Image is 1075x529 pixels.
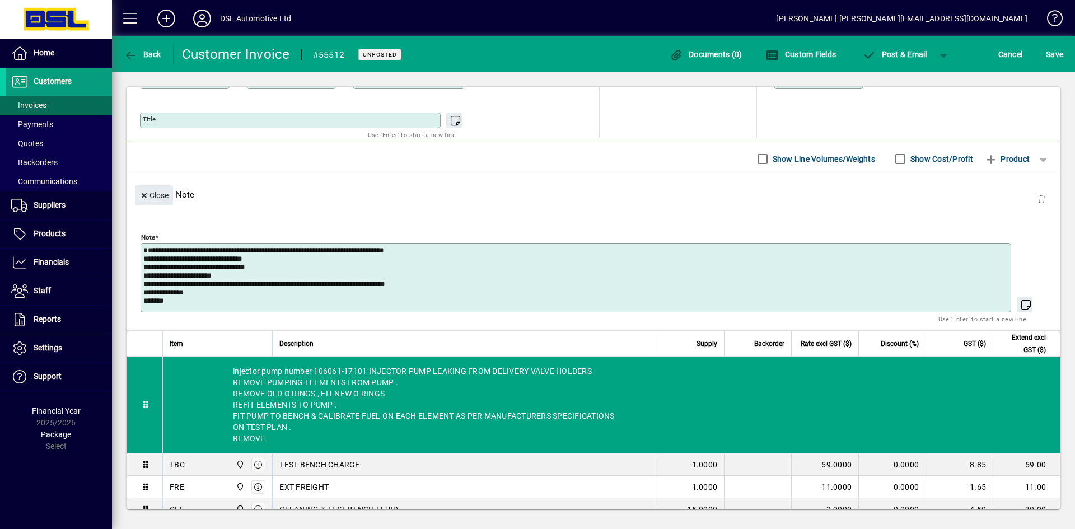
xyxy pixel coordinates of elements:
span: Custom Fields [765,50,836,59]
span: Invoices [11,101,46,110]
div: TBC [170,459,185,470]
td: 8.85 [926,453,993,476]
div: 59.0000 [798,459,852,470]
span: Staff [34,286,51,295]
span: Back [124,50,161,59]
td: 1.65 [926,476,993,498]
button: Cancel [995,44,1026,64]
div: Customer Invoice [182,45,290,63]
a: Knowledge Base [1039,2,1061,39]
span: Rate excl GST ($) [801,338,852,350]
app-page-header-button: Delete [1028,194,1055,204]
span: Discount (%) [881,338,919,350]
span: EXT FREIGHT [279,481,329,493]
a: Payments [6,115,112,134]
span: Settings [34,343,62,352]
span: 1.0000 [692,481,718,493]
div: injector pump number 106061-17101 INJECTOR PUMP LEAKING FROM DELIVERY VALVE HOLDERS REMOVE PUMPIN... [163,357,1060,453]
div: #55512 [313,46,345,64]
button: Custom Fields [763,44,839,64]
td: 0.0000 [858,476,926,498]
a: Invoices [6,96,112,115]
a: Communications [6,172,112,191]
span: Financial Year [32,406,81,415]
a: Backorders [6,153,112,172]
mat-hint: Use 'Enter' to start a new line [938,312,1026,325]
span: 15.0000 [687,504,717,515]
a: Suppliers [6,191,112,219]
mat-label: Title [143,115,156,123]
span: ave [1046,45,1063,63]
span: Cancel [998,45,1023,63]
span: Payments [11,120,53,129]
button: Profile [184,8,220,29]
span: Central [233,503,246,516]
span: Supply [697,338,717,350]
a: Financials [6,249,112,277]
app-page-header-button: Close [132,190,176,200]
app-page-header-button: Back [112,44,174,64]
span: Customers [34,77,72,86]
div: [PERSON_NAME] [PERSON_NAME][EMAIL_ADDRESS][DOMAIN_NAME] [776,10,1027,27]
button: Delete [1028,185,1055,212]
td: 59.00 [993,453,1060,476]
td: 0.0000 [858,498,926,521]
div: DSL Automotive Ltd [220,10,291,27]
mat-label: Note [141,233,155,241]
span: Product [984,150,1030,168]
a: Settings [6,334,112,362]
td: 0.0000 [858,453,926,476]
a: Staff [6,277,112,305]
span: 1.0000 [692,459,718,470]
span: Central [233,481,246,493]
div: CLF [170,504,184,515]
span: Quotes [11,139,43,148]
span: TEST BENCH CHARGE [279,459,359,470]
span: Central [233,458,246,471]
a: Quotes [6,134,112,153]
span: Suppliers [34,200,66,209]
td: 30.00 [993,498,1060,521]
span: CLEANING & TEST BENCH FLUID [279,504,398,515]
button: Documents (0) [667,44,745,64]
a: Support [6,363,112,391]
span: GST ($) [964,338,986,350]
td: 11.00 [993,476,1060,498]
span: P [882,50,887,59]
span: Item [170,338,183,350]
div: Note [127,174,1060,215]
button: Back [121,44,164,64]
span: Support [34,372,62,381]
span: Communications [11,177,77,186]
span: Close [139,186,169,205]
span: Reports [34,315,61,324]
span: Documents (0) [670,50,742,59]
button: Save [1043,44,1066,64]
span: S [1046,50,1050,59]
mat-hint: Use 'Enter' to start a new line [368,128,456,141]
td: 4.50 [926,498,993,521]
a: Home [6,39,112,67]
span: Package [41,430,71,439]
div: 11.0000 [798,481,852,493]
button: Post & Email [857,44,933,64]
span: Unposted [363,51,397,58]
span: Description [279,338,314,350]
span: Extend excl GST ($) [1000,331,1046,356]
div: FRE [170,481,184,493]
button: Add [148,8,184,29]
span: Products [34,229,66,238]
span: Home [34,48,54,57]
div: 2.0000 [798,504,852,515]
button: Close [135,185,173,205]
a: Products [6,220,112,248]
button: Product [979,149,1035,169]
label: Show Line Volumes/Weights [770,153,875,165]
a: Reports [6,306,112,334]
span: ost & Email [862,50,927,59]
span: Backorders [11,158,58,167]
label: Show Cost/Profit [908,153,973,165]
span: Financials [34,258,69,266]
span: Backorder [754,338,784,350]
